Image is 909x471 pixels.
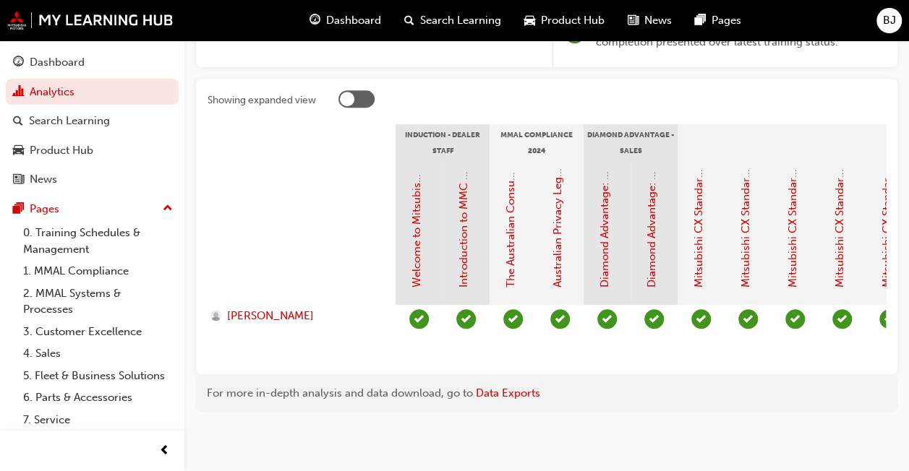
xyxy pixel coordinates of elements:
div: News [30,171,57,188]
div: Diamond Advantage - Sales [584,124,678,160]
a: Product Hub [6,137,179,164]
span: news-icon [13,173,24,186]
span: learningRecordVerb_PASS-icon [691,309,711,329]
a: car-iconProduct Hub [513,6,616,35]
span: learningRecordVerb_PASS-icon [832,309,852,329]
a: Data Exports [476,386,540,399]
span: [PERSON_NAME] [227,308,314,324]
a: Analytics [6,79,179,105]
span: learningRecordVerb_PASS-icon [785,309,805,329]
span: car-icon [524,12,535,30]
a: 4. Sales [17,342,179,365]
div: MMAL Compliance 2024 [490,124,584,160]
span: learningRecordVerb_PASS-icon [738,309,758,329]
a: 0. Training Schedules & Management [17,222,179,260]
a: Diamond Advantage: Fundamentals [598,109,611,288]
span: news-icon [628,12,639,30]
span: prev-icon [159,442,170,460]
span: search-icon [13,115,23,128]
a: Search Learning [6,108,179,134]
span: pages-icon [13,203,24,216]
a: 5. Fleet & Business Solutions [17,365,179,387]
div: Showing expanded view [208,93,316,108]
a: 3. Customer Excellence [17,321,179,343]
div: Pages [30,201,59,217]
a: search-iconSearch Learning [393,6,513,35]
a: pages-iconPages [683,6,753,35]
span: News [644,12,672,29]
div: Dashboard [30,54,85,71]
a: 7. Service [17,409,179,431]
span: learningRecordVerb_PASS-icon [550,309,570,329]
span: Dashboard [326,12,381,29]
a: 2. MMAL Systems & Processes [17,282,179,321]
span: Pages [712,12,741,29]
span: learningRecordVerb_PASS-icon [456,309,476,329]
span: guage-icon [310,12,320,30]
span: learningRecordVerb_PASS-icon [597,309,617,329]
span: learningRecordVerb_PASS-icon [503,309,523,329]
button: BJ [876,8,902,33]
button: Pages [6,196,179,222]
a: Mitsubishi CX Standards - Introduction [692,93,705,288]
a: Dashboard [6,49,179,76]
div: Product Hub [30,142,93,159]
span: guage-icon [13,56,24,69]
a: Diamond Advantage: Sales Training [645,111,658,288]
img: mmal [7,11,174,30]
a: News [6,166,179,193]
a: guage-iconDashboard [298,6,393,35]
span: up-icon [163,199,173,218]
a: news-iconNews [616,6,683,35]
span: car-icon [13,144,24,157]
span: Product Hub [541,12,605,29]
div: Search Learning [29,113,110,129]
span: chart-icon [13,86,24,99]
span: BJ [883,12,896,29]
span: Search Learning [420,12,501,29]
span: pages-icon [695,12,706,30]
button: DashboardAnalyticsSearch LearningProduct HubNews [6,46,179,196]
span: learningRecordVerb_PASS-icon [644,309,664,329]
div: Induction - Dealer Staff [396,124,490,160]
a: 6. Parts & Accessories [17,386,179,409]
span: learningRecordVerb_COMPLETE-icon [409,309,429,329]
div: For more in-depth analysis and data download, go to [207,385,887,402]
a: [PERSON_NAME] [210,308,382,324]
span: search-icon [404,12,414,30]
a: 1. MMAL Compliance [17,260,179,282]
span: Dual data display; a green ring indicates a prior completion presented over latest training status. [596,19,838,48]
span: learningRecordVerb_PASS-icon [879,309,899,329]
